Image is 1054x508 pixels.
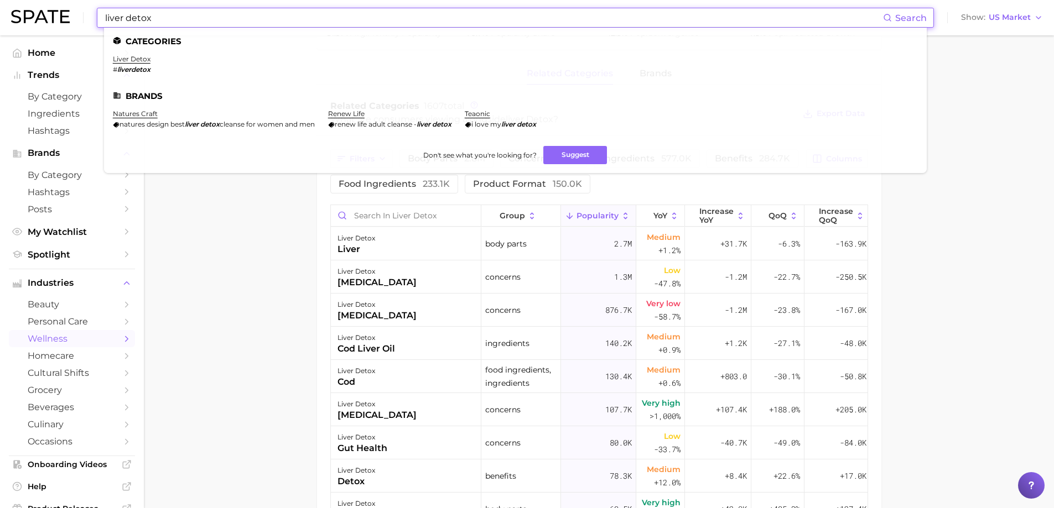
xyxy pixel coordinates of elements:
a: personal care [9,313,135,330]
span: by Category [28,91,116,102]
button: YoY [636,205,685,227]
em: liver [185,120,199,128]
button: ShowUS Market [958,11,1046,25]
em: liverdetox [117,65,150,74]
a: Home [9,44,135,61]
button: Brands [9,145,135,161]
span: -40.7k [720,436,747,449]
span: +188.0% [769,403,800,416]
span: +17.0k [840,469,866,483]
span: -30.1% [773,370,800,383]
span: Spotlight [28,249,116,260]
span: Help [28,481,116,491]
span: Don't see what you're looking for? [423,151,537,159]
span: -167.0k [835,303,866,317]
span: -58.7% [654,310,681,323]
div: liver detox [338,331,395,344]
span: product format [473,180,582,188]
span: benefits [485,469,516,483]
button: liver detox[MEDICAL_DATA]concerns107.7kVery high>1,000%+107.4k+188.0%+205.0k+59.8%+139.6k [331,393,990,426]
span: food ingredients, ingredients [485,363,557,390]
span: concerns [485,403,521,416]
em: liver [501,120,515,128]
span: Medium [647,330,681,343]
span: 1.3m [614,270,632,284]
div: liver detox [338,464,375,477]
span: cultural shifts [28,368,116,378]
span: ingredients [485,337,529,350]
div: liver [338,243,375,256]
span: Increase QoQ [819,207,853,224]
span: Increase YoY [699,207,734,224]
span: 2.7m [614,237,632,250]
em: detox [200,120,220,128]
button: Industries [9,275,135,291]
a: cultural shifts [9,364,135,381]
span: by Category [28,170,116,180]
button: Suggest [543,146,607,164]
span: Industries [28,278,116,288]
a: Hashtags [9,122,135,139]
span: Show [961,14,985,20]
em: detox [517,120,536,128]
button: group [481,205,561,227]
div: detox [338,475,375,488]
span: Ingredients [28,108,116,119]
a: Posts [9,201,135,218]
button: liver detoxcodfood ingredients, ingredients130.4kMedium+0.6%+803.0-30.1%-50.8k-24.6%-34.6k [331,360,990,393]
span: # [113,65,117,74]
button: liver detoxdetoxbenefits78.3kMedium+12.0%+8.4k+22.6%+17.0k-0.9%-891.0 [331,459,990,493]
div: liver detox [338,431,387,444]
span: +205.0k [835,403,866,416]
span: Search [895,13,927,23]
span: Trends [28,70,116,80]
span: 150.0k [553,179,582,189]
span: QoQ [769,211,787,220]
button: liver detoxgut healthconcerns80.0kLow-33.7%-40.7k-49.0%-84.0k+9.0%+8.8k [331,426,990,459]
span: -48.0k [840,337,866,350]
span: -27.1% [773,337,800,350]
a: Spotlight [9,246,135,263]
div: cod [338,375,375,389]
span: +8.4k [725,469,747,483]
a: by Category [9,166,135,184]
span: -33.7% [654,443,681,456]
span: cleanse for women and men [220,120,315,128]
a: wellness [9,330,135,347]
span: body parts [485,237,527,250]
button: liver detox[MEDICAL_DATA]concerns876.7kVery low-58.7%-1.2m-23.8%-167.0k+93.7%+275.4k [331,294,990,327]
span: beverages [28,402,116,412]
span: +0.6% [658,376,681,390]
div: [MEDICAL_DATA] [338,409,417,422]
span: Low [664,264,681,277]
span: 107.7k [605,403,632,416]
span: +1.2% [658,244,681,257]
span: +0.9% [658,343,681,357]
span: Very high [642,396,681,410]
span: natures design best [120,120,185,128]
a: by Category [9,88,135,105]
a: grocery [9,381,135,399]
em: liver [417,120,430,128]
span: -163.9k [835,237,866,250]
li: Categories [113,36,918,46]
li: Brands [113,91,918,101]
span: +107.4k [716,403,747,416]
span: beauty [28,299,116,310]
span: -22.7% [773,270,800,284]
button: Increase YoY [685,205,751,227]
span: wellness [28,333,116,344]
span: -250.5k [835,270,866,284]
button: QoQ [751,205,804,227]
div: [MEDICAL_DATA] [338,276,417,289]
span: culinary [28,419,116,430]
span: -23.8% [773,303,800,317]
span: concerns [485,270,521,284]
div: gut health [338,442,387,455]
span: -1.2m [725,270,747,284]
span: concerns [485,436,521,449]
a: Help [9,478,135,495]
img: SPATE [11,10,70,23]
a: culinary [9,416,135,433]
button: Trends [9,67,135,83]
